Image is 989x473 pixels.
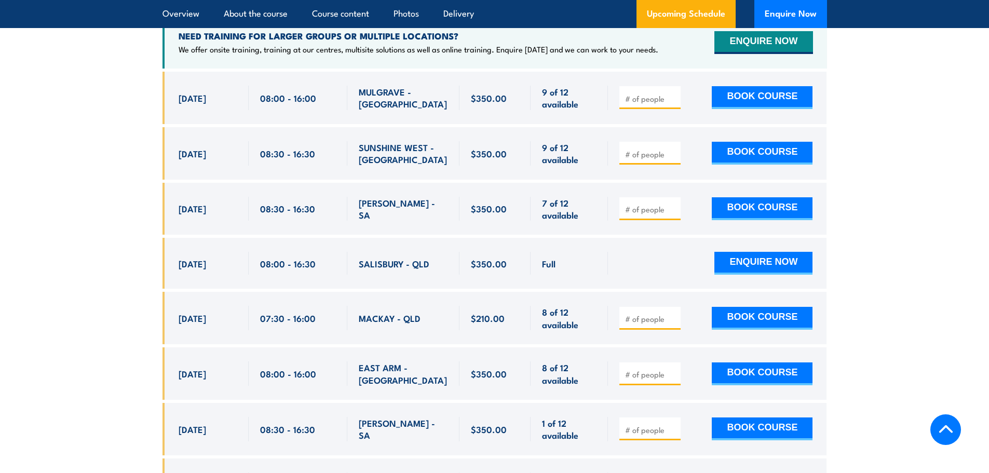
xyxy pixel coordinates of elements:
[179,30,658,42] h4: NEED TRAINING FOR LARGER GROUPS OR MULTIPLE LOCATIONS?
[260,92,316,104] span: 08:00 - 16:00
[179,147,206,159] span: [DATE]
[542,361,597,386] span: 8 of 12 available
[471,368,507,380] span: $350.00
[625,204,677,214] input: # of people
[359,86,448,110] span: MULGRAVE - [GEOGRAPHIC_DATA]
[625,93,677,104] input: # of people
[471,92,507,104] span: $350.00
[625,369,677,380] input: # of people
[179,92,206,104] span: [DATE]
[359,197,448,221] span: [PERSON_NAME] - SA
[359,258,429,269] span: SALISBURY - QLD
[542,86,597,110] span: 9 of 12 available
[179,312,206,324] span: [DATE]
[471,423,507,435] span: $350.00
[712,307,812,330] button: BOOK COURSE
[359,312,421,324] span: MACKAY - QLD
[260,258,316,269] span: 08:00 - 16:30
[714,252,812,275] button: ENQUIRE NOW
[625,314,677,324] input: # of people
[359,141,448,166] span: SUNSHINE WEST - [GEOGRAPHIC_DATA]
[712,142,812,165] button: BOOK COURSE
[471,312,505,324] span: $210.00
[260,147,315,159] span: 08:30 - 16:30
[260,423,315,435] span: 08:30 - 16:30
[712,417,812,440] button: BOOK COURSE
[542,306,597,330] span: 8 of 12 available
[712,86,812,109] button: BOOK COURSE
[260,368,316,380] span: 08:00 - 16:00
[260,202,315,214] span: 08:30 - 16:30
[542,417,597,441] span: 1 of 12 available
[471,147,507,159] span: $350.00
[471,258,507,269] span: $350.00
[542,197,597,221] span: 7 of 12 available
[625,149,677,159] input: # of people
[260,312,316,324] span: 07:30 - 16:00
[179,202,206,214] span: [DATE]
[625,425,677,435] input: # of people
[712,362,812,385] button: BOOK COURSE
[542,141,597,166] span: 9 of 12 available
[471,202,507,214] span: $350.00
[542,258,556,269] span: Full
[179,258,206,269] span: [DATE]
[359,361,448,386] span: EAST ARM - [GEOGRAPHIC_DATA]
[179,44,658,55] p: We offer onsite training, training at our centres, multisite solutions as well as online training...
[359,417,448,441] span: [PERSON_NAME] - SA
[714,31,812,54] button: ENQUIRE NOW
[179,423,206,435] span: [DATE]
[712,197,812,220] button: BOOK COURSE
[179,368,206,380] span: [DATE]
